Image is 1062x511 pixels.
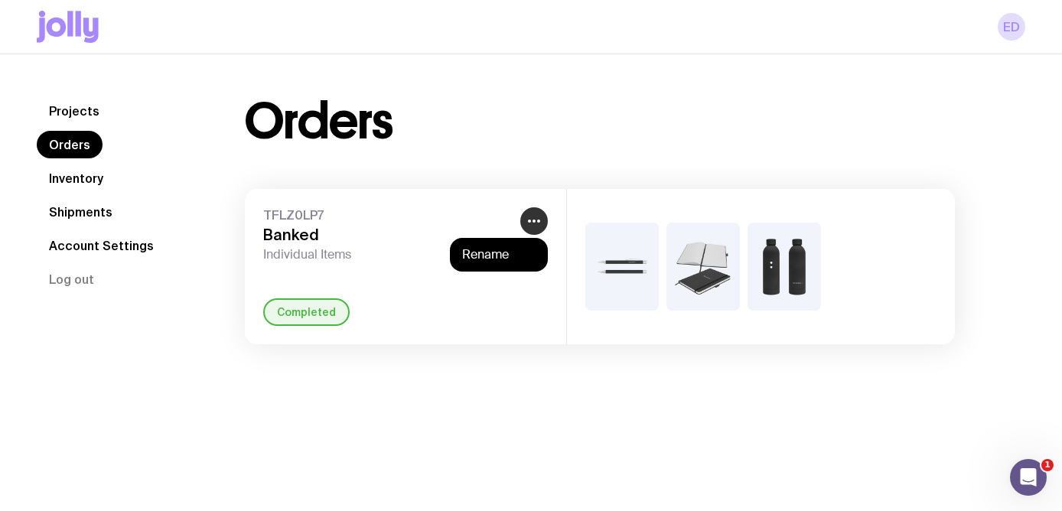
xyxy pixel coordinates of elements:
[263,207,514,223] span: TFLZ0LP7
[263,226,514,244] h3: Banked
[462,247,536,262] button: Rename
[37,131,103,158] a: Orders
[37,97,112,125] a: Projects
[1010,459,1047,496] iframe: Intercom live chat
[37,198,125,226] a: Shipments
[263,247,514,262] span: Individual Items
[263,298,350,326] div: Completed
[245,97,393,146] h1: Orders
[998,13,1025,41] a: ED
[1041,459,1054,471] span: 1
[37,164,116,192] a: Inventory
[37,232,166,259] a: Account Settings
[37,265,106,293] button: Log out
